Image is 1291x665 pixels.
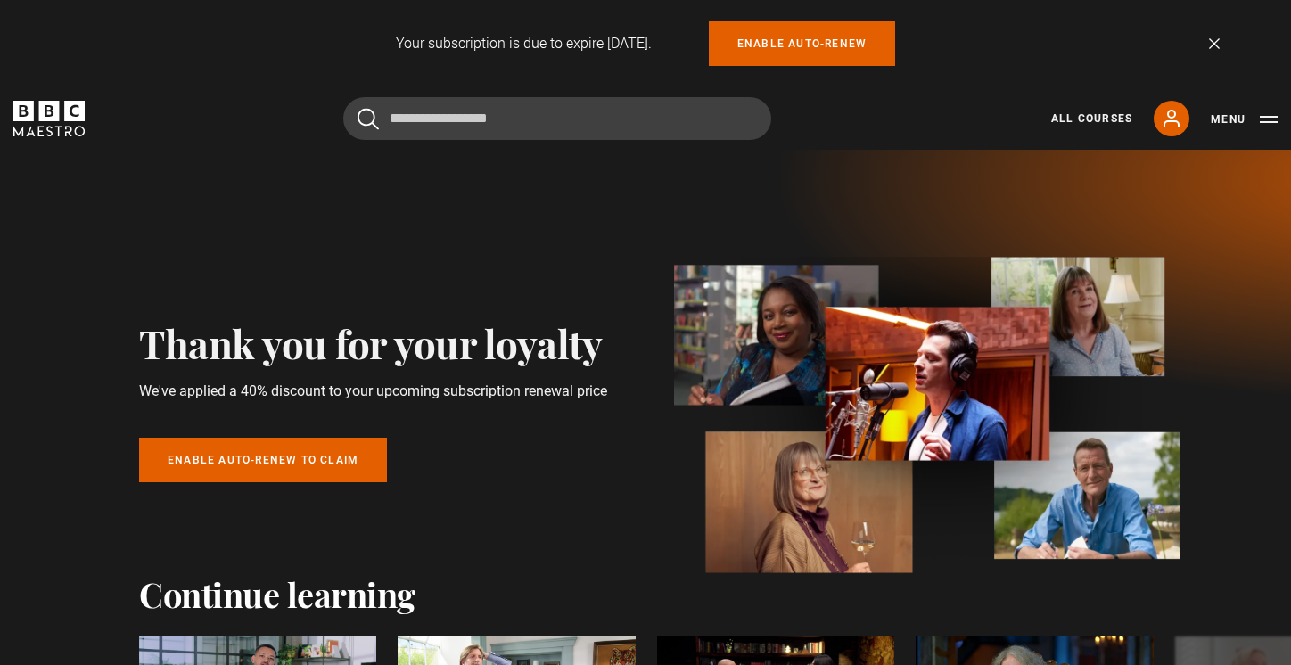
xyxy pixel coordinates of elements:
[139,574,1152,615] h2: Continue learning
[343,97,771,140] input: Search
[358,108,379,130] button: Submit the search query
[139,438,387,482] a: Enable auto-renew to claim
[709,21,895,66] a: Enable auto-renew
[139,320,610,365] h2: Thank you for your loyalty
[1051,111,1132,127] a: All Courses
[1211,111,1278,128] button: Toggle navigation
[396,33,652,54] p: Your subscription is due to expire [DATE].
[674,257,1180,574] img: banner_image-1d4a58306c65641337db.webp
[13,101,85,136] svg: BBC Maestro
[139,381,610,402] p: We've applied a 40% discount to your upcoming subscription renewal price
